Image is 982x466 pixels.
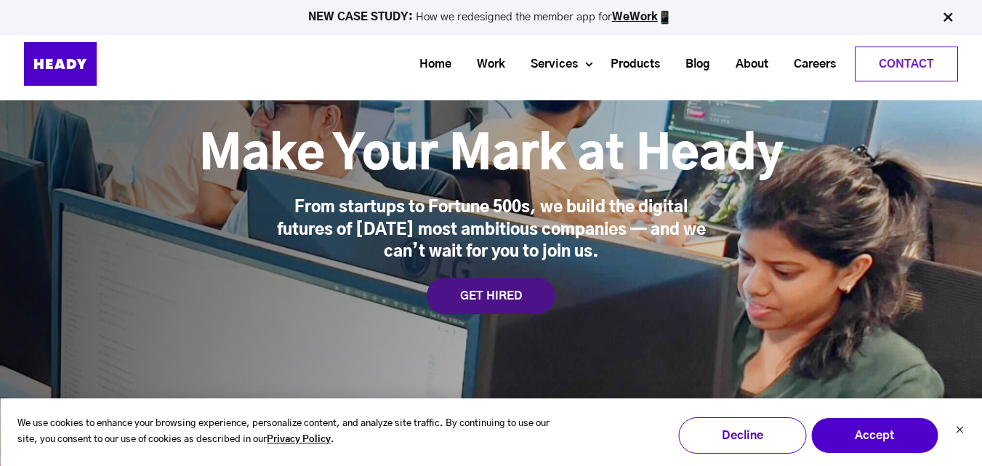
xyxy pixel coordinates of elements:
img: Close Bar [941,10,955,25]
button: Dismiss cookie banner [955,424,964,439]
img: app emoji [658,10,672,25]
a: Blog [667,51,717,78]
a: Home [401,51,459,78]
a: Work [459,51,512,78]
div: From startups to Fortune 500s, we build the digital futures of [DATE] most ambitious companies — ... [266,196,717,263]
a: Privacy Policy [267,432,331,449]
a: About [717,51,776,78]
a: WeWork [612,12,658,23]
p: How we redesigned the member app for [7,10,975,25]
button: Decline [678,417,806,454]
a: Products [592,51,667,78]
h1: Make Your Mark at Heady [199,126,784,185]
img: Heady_Logo_Web-01 (1) [24,42,97,86]
a: Contact [856,47,957,81]
a: Careers [776,51,843,78]
button: Accept [810,417,938,454]
strong: NEW CASE STUDY: [308,12,416,23]
a: GET HIRED [427,278,555,314]
a: Services [512,51,585,78]
p: We use cookies to enhance your browsing experience, personalize content, and analyze site traffic... [17,416,572,449]
div: Navigation Menu [133,47,958,81]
